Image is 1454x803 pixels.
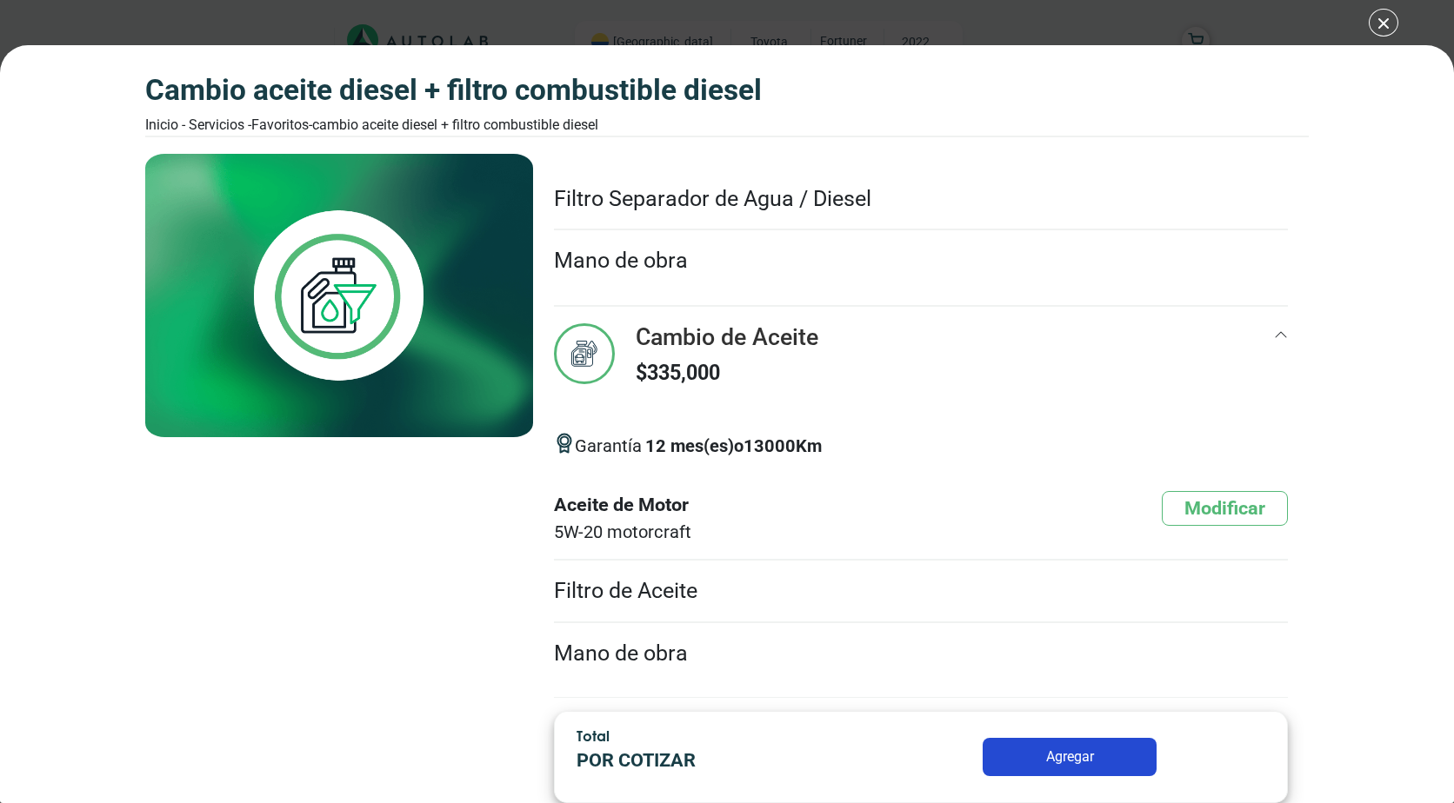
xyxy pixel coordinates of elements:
button: Modificar [1162,491,1288,527]
li: Mano de obra [554,230,1288,291]
p: 12 mes(es) o 13000 Km [645,433,822,459]
h3: CAMBIO ACEITE DIESEL + FILTRO COMBUSTIBLE DIESEL [145,73,762,108]
li: Mano de obra [554,623,1288,684]
div: Inicio - Servicios - Favoritos - [145,115,762,136]
p: $ 335,000 [636,358,818,388]
p: POR COTIZAR [577,747,848,775]
font: Aceite de Motor [554,491,691,520]
li: Filtro de Aceite [554,561,1288,623]
img: cambio_de_aceite-v3.svg [554,323,615,384]
font: CAMBIO ACEITE DIESEL + FILTRO COMBUSTIBLE DIESEL [312,116,598,133]
h3: Cambio de Aceite [636,323,818,351]
span: 5W-20 motorcraft [554,519,691,545]
button: Agregar [983,738,1157,776]
li: Filtro Separador de Agua / Diesel [554,169,1288,231]
span: Total [577,727,610,744]
span: Garantía [575,433,822,473]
